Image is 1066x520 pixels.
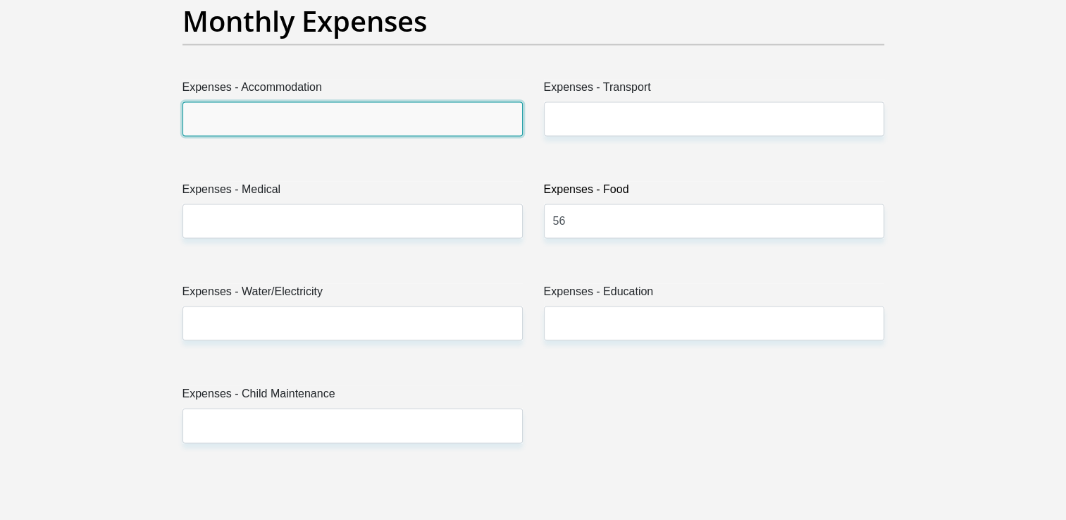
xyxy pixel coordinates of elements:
[544,204,884,238] input: Expenses - Food
[182,4,884,38] h2: Monthly Expenses
[182,204,523,238] input: Expenses - Medical
[544,306,884,340] input: Expenses - Education
[544,101,884,136] input: Expenses - Transport
[182,283,523,306] label: Expenses - Water/Electricity
[182,408,523,442] input: Expenses - Child Maintenance
[182,101,523,136] input: Expenses - Accommodation
[544,79,884,101] label: Expenses - Transport
[182,306,523,340] input: Expenses - Water/Electricity
[182,385,523,408] label: Expenses - Child Maintenance
[182,79,523,101] label: Expenses - Accommodation
[182,181,523,204] label: Expenses - Medical
[544,181,884,204] label: Expenses - Food
[544,283,884,306] label: Expenses - Education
